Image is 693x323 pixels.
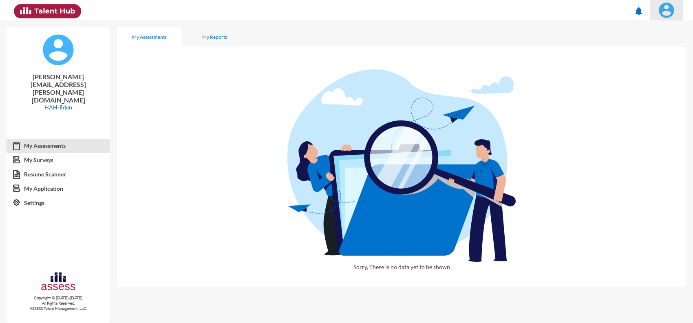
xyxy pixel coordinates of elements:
img: assesscompany-logo.png [40,271,77,294]
img: default%20profile%20image.svg [42,33,75,66]
mat-icon: notifications [634,6,644,16]
p: Copyright © [DATE]-[DATE]. All Rights Reserved. ASSESS Talent Management, LLC. [7,295,110,311]
p: Sorry, There is no data yet to be shown [287,263,515,277]
a: My Assessments [7,138,110,153]
p: HAH-Eden [13,104,104,111]
div: My Reports [202,34,227,40]
a: Settings [7,196,110,210]
a: Resume Scanner [7,167,110,182]
p: [PERSON_NAME][EMAIL_ADDRESS][PERSON_NAME][DOMAIN_NAME] [13,73,104,104]
div: My Assessments [132,34,167,40]
a: My Surveys [7,153,110,167]
a: My Application [7,181,110,196]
